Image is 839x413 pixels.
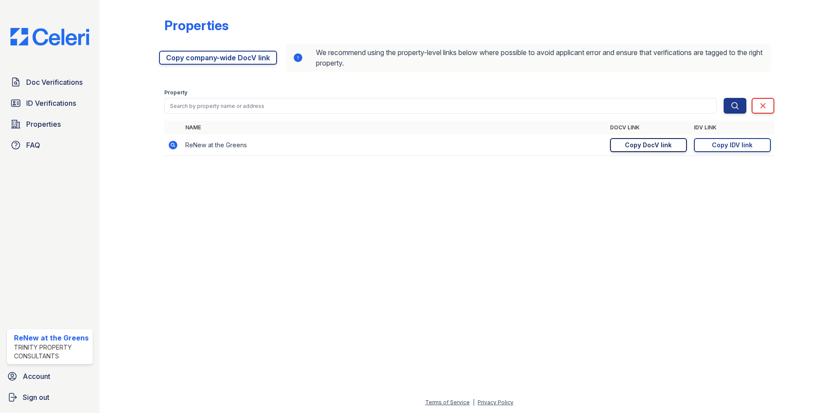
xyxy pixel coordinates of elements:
div: Copy IDV link [712,141,752,149]
span: Sign out [23,392,49,403]
input: Search by property name or address [164,98,717,114]
label: Property [164,89,187,96]
img: CE_Logo_Blue-a8612792a0a2168367f1c8372b55b34899dd931a85d93a1a3d3e32e68fde9ad4.png [3,28,96,45]
span: Account [23,371,50,382]
a: Doc Verifications [7,73,93,91]
div: Properties [164,17,229,33]
div: ReNew at the Greens [14,333,89,343]
a: Copy company-wide DocV link [159,51,277,65]
span: Doc Verifications [26,77,83,87]
div: Copy DocV link [625,141,672,149]
td: ReNew at the Greens [182,135,607,156]
th: IDV Link [690,121,774,135]
a: Account [3,368,96,385]
span: Properties [26,119,61,129]
span: ID Verifications [26,98,76,108]
a: Privacy Policy [478,399,513,406]
a: ID Verifications [7,94,93,112]
a: Copy IDV link [694,138,771,152]
div: | [473,399,475,406]
div: We recommend using the property-level links below where possible to avoid applicant error and ens... [286,44,771,72]
a: Copy DocV link [610,138,687,152]
a: Terms of Service [425,399,470,406]
span: FAQ [26,140,40,150]
a: Sign out [3,389,96,406]
a: Properties [7,115,93,133]
a: FAQ [7,136,93,154]
div: Trinity Property Consultants [14,343,89,361]
th: Name [182,121,607,135]
th: DocV Link [607,121,690,135]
